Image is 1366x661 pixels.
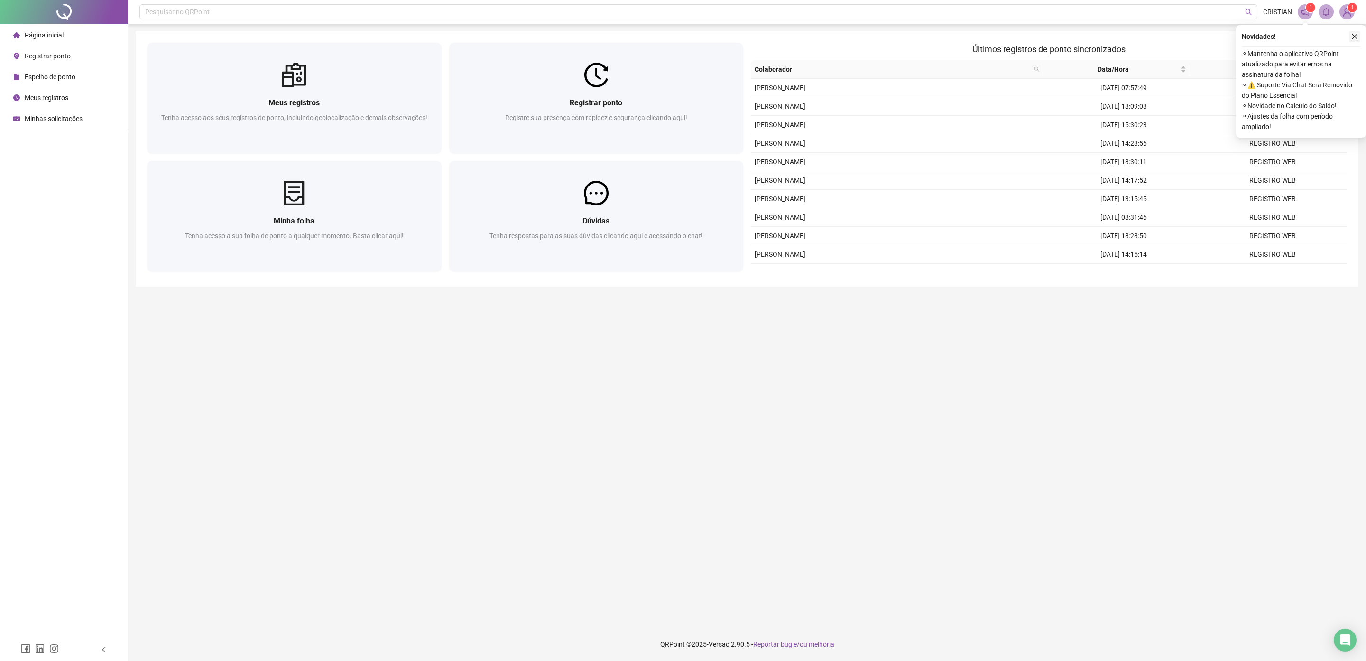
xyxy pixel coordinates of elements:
span: Tenha acesso aos seus registros de ponto, incluindo geolocalização e demais observações! [161,114,427,121]
span: Versão [709,641,729,648]
span: ⚬ ⚠️ Suporte Via Chat Será Removido do Plano Essencial [1242,80,1360,101]
span: close [1351,33,1358,40]
span: Registre sua presença com rapidez e segurança clicando aqui! [505,114,687,121]
span: Data/Hora [1047,64,1179,74]
td: [DATE] 13:01:23 [1049,264,1198,282]
span: ⚬ Mantenha o aplicativo QRPoint atualizado para evitar erros na assinatura da folha! [1242,48,1360,80]
span: search [1245,9,1252,16]
span: [PERSON_NAME] [755,121,805,129]
span: clock-circle [13,94,20,101]
span: Espelho de ponto [25,73,75,81]
td: [DATE] 18:30:11 [1049,153,1198,171]
span: notification [1301,8,1310,16]
span: Minhas solicitações [25,115,83,122]
span: linkedin [35,644,45,653]
th: Data/Hora [1043,60,1190,79]
span: 1 [1351,4,1354,11]
td: REGISTRO WEB [1198,208,1347,227]
span: instagram [49,644,59,653]
span: [PERSON_NAME] [755,177,805,184]
span: environment [13,53,20,59]
span: Meus registros [25,94,68,102]
span: CRISTIAN [1263,7,1292,17]
span: [PERSON_NAME] [755,84,805,92]
a: Registrar pontoRegistre sua presença com rapidez e segurança clicando aqui! [449,43,744,153]
td: REGISTRO WEB [1198,171,1347,190]
span: search [1032,62,1042,76]
td: [DATE] 07:57:49 [1049,79,1198,97]
span: facebook [21,644,30,653]
span: [PERSON_NAME] [755,158,805,166]
span: Últimos registros de ponto sincronizados [972,44,1126,54]
span: [PERSON_NAME] [755,232,805,240]
span: Registrar ponto [25,52,71,60]
td: REGISTRO WEB [1198,134,1347,153]
span: bell [1322,8,1330,16]
a: Minha folhaTenha acesso a sua folha de ponto a qualquer momento. Basta clicar aqui! [147,161,442,271]
span: Novidades ! [1242,31,1276,42]
td: [DATE] 08:31:46 [1049,208,1198,227]
span: Meus registros [268,98,320,107]
span: schedule [13,115,20,122]
span: Registrar ponto [570,98,622,107]
span: Página inicial [25,31,64,39]
td: [DATE] 18:28:50 [1049,227,1198,245]
span: Tenha respostas para as suas dúvidas clicando aqui e acessando o chat! [489,232,703,240]
span: left [101,646,107,653]
td: REGISTRO WEB [1198,97,1347,116]
td: [DATE] 18:09:08 [1049,97,1198,116]
td: REGISTRO WEB [1198,153,1347,171]
footer: QRPoint © 2025 - 2.90.5 - [128,628,1366,661]
span: [PERSON_NAME] [755,195,805,203]
span: [PERSON_NAME] [755,140,805,147]
sup: Atualize o seu contato no menu Meus Dados [1348,3,1357,12]
td: [DATE] 14:17:52 [1049,171,1198,190]
span: ⚬ Novidade no Cálculo do Saldo! [1242,101,1360,111]
td: REGISTRO WEB [1198,79,1347,97]
td: [DATE] 14:15:14 [1049,245,1198,264]
img: 84007 [1340,5,1354,19]
span: Reportar bug e/ou melhoria [753,641,834,648]
span: ⚬ Ajustes da folha com período ampliado! [1242,111,1360,132]
span: [PERSON_NAME] [755,214,805,221]
span: Colaborador [755,64,1030,74]
td: [DATE] 15:30:23 [1049,116,1198,134]
a: Meus registrosTenha acesso aos seus registros de ponto, incluindo geolocalização e demais observa... [147,43,442,153]
span: Minha folha [274,216,314,225]
th: Origem [1190,60,1337,79]
td: REGISTRO WEB [1198,245,1347,264]
td: REGISTRO WEB [1198,190,1347,208]
td: [DATE] 14:28:56 [1049,134,1198,153]
span: Dúvidas [582,216,609,225]
span: home [13,32,20,38]
td: REGISTRO WEB [1198,227,1347,245]
sup: 1 [1306,3,1315,12]
span: Tenha acesso a sua folha de ponto a qualquer momento. Basta clicar aqui! [185,232,404,240]
span: 1 [1309,4,1312,11]
a: DúvidasTenha respostas para as suas dúvidas clicando aqui e acessando o chat! [449,161,744,271]
span: [PERSON_NAME] [755,102,805,110]
span: file [13,74,20,80]
td: [DATE] 13:15:45 [1049,190,1198,208]
td: REGISTRO WEB [1198,116,1347,134]
td: REGISTRO WEB [1198,264,1347,282]
div: Open Intercom Messenger [1334,629,1357,652]
span: search [1034,66,1040,72]
span: [PERSON_NAME] [755,251,805,258]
